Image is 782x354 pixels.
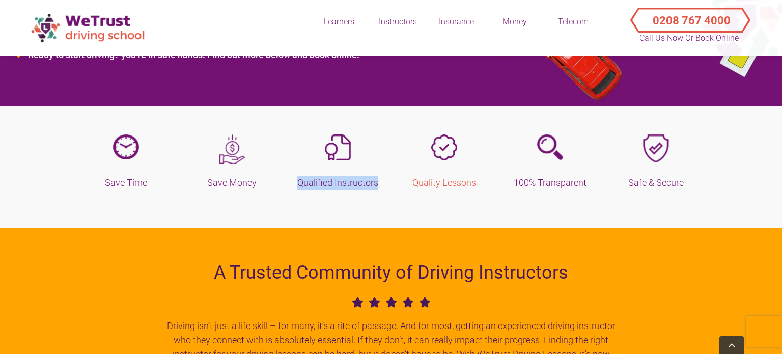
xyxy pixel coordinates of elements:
[314,16,365,28] div: Learners
[643,134,669,162] img: shield.png
[113,134,139,159] img: wall-clock.png
[548,16,599,28] div: Telecom
[431,16,482,28] div: Insurance
[537,134,563,160] img: transparent-purple.png
[505,176,595,190] h5: 100% Transparent
[431,134,457,160] img: badge-check-light.png
[219,134,245,164] img: save-money.png
[634,5,744,25] button: Call Us Now or Book Online
[163,259,619,286] h2: A Trusted Community of Driving Instructors
[293,176,383,190] h5: Qualified Instructors
[325,134,351,160] img: file-certificate-light.png
[372,16,423,28] div: Instructors
[489,16,540,28] div: Money
[638,32,740,44] p: Call Us Now or Book Online
[622,5,757,25] a: Call Us Now or Book Online 0208 767 4000
[399,176,489,190] h5: Quality Lessons
[611,176,702,190] h5: Safe & Secure
[80,176,171,190] h5: Save Time
[25,8,153,47] img: wetrust-ds-logo.png
[186,176,277,190] h5: Save Money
